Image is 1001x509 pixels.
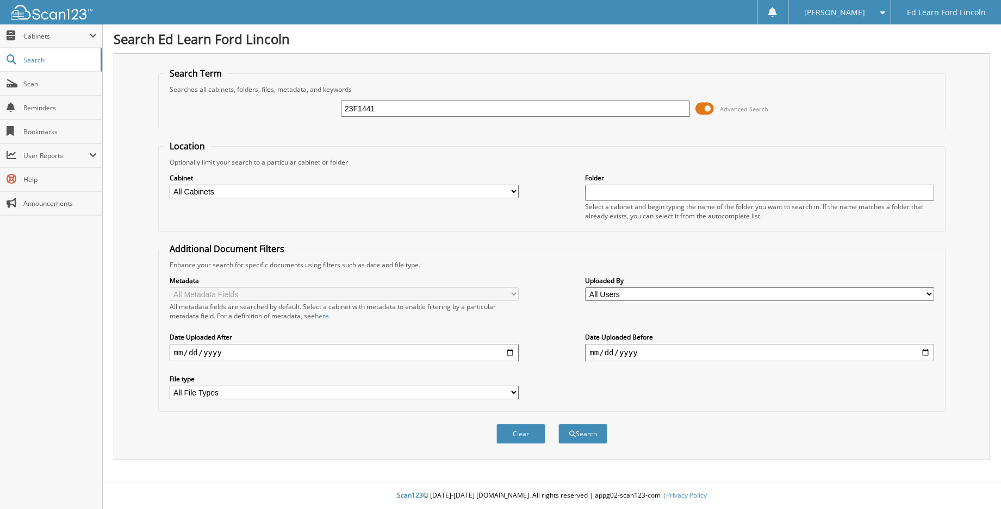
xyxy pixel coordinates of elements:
[496,424,545,444] button: Clear
[804,9,865,16] span: [PERSON_NAME]
[315,311,329,321] a: here
[164,243,290,255] legend: Additional Document Filters
[720,105,768,113] span: Advanced Search
[585,276,934,285] label: Uploaded By
[23,199,97,208] span: Announcements
[170,344,519,361] input: start
[585,202,934,221] div: Select a cabinet and begin typing the name of the folder you want to search in. If the name match...
[164,260,940,269] div: Enhance your search for specific documents using filters such as date and file type.
[947,457,1001,509] iframe: Chat Widget
[585,344,934,361] input: end
[23,79,97,89] span: Scan
[170,173,519,183] label: Cabinet
[907,9,986,16] span: Ed Learn Ford Lincoln
[23,151,89,160] span: User Reports
[585,173,934,183] label: Folder
[164,158,940,167] div: Optionally limit your search to a particular cabinet or folder
[170,276,519,285] label: Metadata
[666,491,707,500] a: Privacy Policy
[170,374,519,384] label: File type
[164,85,940,94] div: Searches all cabinets, folders, files, metadata, and keywords
[164,140,210,152] legend: Location
[397,491,423,500] span: Scan123
[170,332,519,342] label: Date Uploaded After
[558,424,607,444] button: Search
[103,482,1001,509] div: © [DATE]-[DATE] [DOMAIN_NAME]. All rights reserved | appg02-scan123-com |
[23,103,97,112] span: Reminders
[114,30,990,48] h1: Search Ed Learn Ford Lincoln
[23,127,97,136] span: Bookmarks
[170,302,519,321] div: All metadata fields are searched by default. Select a cabinet with metadata to enable filtering b...
[585,332,934,342] label: Date Uploaded Before
[164,67,227,79] legend: Search Term
[23,32,89,41] span: Cabinets
[11,5,92,20] img: scan123-logo-white.svg
[23,55,95,65] span: Search
[23,175,97,184] span: Help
